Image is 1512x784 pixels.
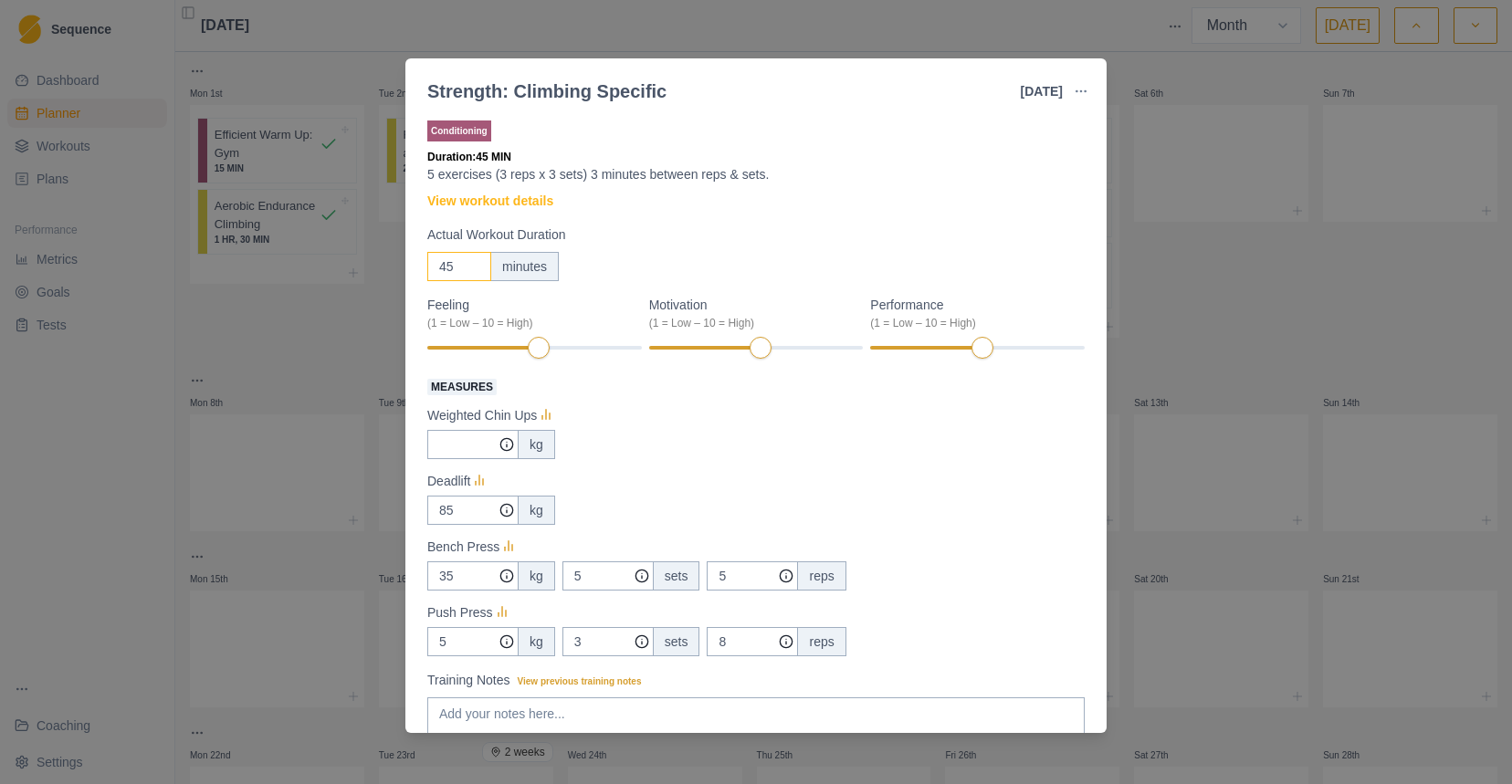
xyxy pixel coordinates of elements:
p: Push Press [427,603,493,622]
p: Conditioning [427,120,491,141]
label: Training Notes [427,671,1074,690]
p: Duration: 45 MIN [427,149,1085,165]
p: Bench Press [427,538,499,557]
p: Weighted Chin Ups [427,406,537,425]
span: Measures [427,379,497,395]
div: Strength: Climbing Specific [427,78,667,105]
label: Feeling [427,296,631,331]
div: kg [518,496,555,525]
div: kg [518,430,555,459]
p: Deadlift [427,472,470,491]
span: View previous training notes [518,676,642,686]
p: [DATE] [1021,82,1063,101]
a: View workout details [427,192,553,211]
div: reps [797,627,845,656]
div: kg [518,561,555,591]
div: (1 = Low – 10 = High) [649,315,853,331]
div: sets [653,561,700,591]
div: (1 = Low – 10 = High) [427,315,631,331]
div: kg [518,627,555,656]
div: (1 = Low – 10 = High) [870,315,1074,331]
p: 5 exercises (3 reps x 3 sets) 3 minutes between reps & sets. [427,165,1085,184]
div: minutes [490,252,559,281]
label: Performance [870,296,1074,331]
div: sets [653,627,700,656]
label: Actual Workout Duration [427,225,1074,245]
div: reps [797,561,845,591]
label: Motivation [649,296,853,331]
